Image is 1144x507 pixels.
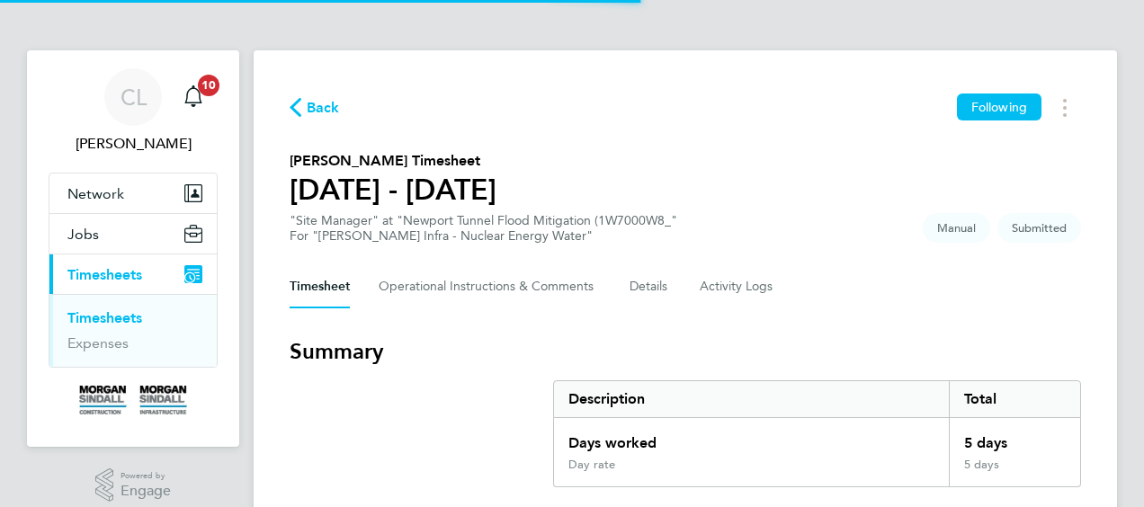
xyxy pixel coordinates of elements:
[957,93,1041,120] button: Following
[949,381,1080,417] div: Total
[67,266,142,283] span: Timesheets
[997,213,1081,243] span: This timesheet is Submitted.
[49,294,217,367] div: Timesheets
[290,213,677,244] div: "Site Manager" at "Newport Tunnel Flood Mitigation (1W7000W8_"
[290,228,677,244] div: For "[PERSON_NAME] Infra - Nuclear Energy Water"
[67,226,99,243] span: Jobs
[79,386,187,414] img: morgansindall-logo-retina.png
[49,68,218,155] a: CL[PERSON_NAME]
[923,213,990,243] span: This timesheet was manually created.
[49,214,217,253] button: Jobs
[27,50,239,447] nav: Main navigation
[630,265,671,308] button: Details
[290,172,496,208] h1: [DATE] - [DATE]
[971,99,1027,115] span: Following
[290,265,350,308] button: Timesheet
[554,381,949,417] div: Description
[554,418,949,458] div: Days worked
[379,265,601,308] button: Operational Instructions & Comments
[49,173,217,213] button: Network
[121,85,147,109] span: CL
[121,468,171,484] span: Powered by
[1049,93,1081,121] button: Timesheets Menu
[307,97,340,119] span: Back
[67,185,124,202] span: Network
[49,254,217,294] button: Timesheets
[290,337,1081,366] h3: Summary
[290,150,496,172] h2: [PERSON_NAME] Timesheet
[49,386,218,414] a: Go to home page
[67,309,142,326] a: Timesheets
[568,458,615,472] div: Day rate
[290,96,340,119] button: Back
[67,334,129,351] a: Expenses
[121,484,171,499] span: Engage
[49,133,218,155] span: Craig Lewis
[949,418,1080,458] div: 5 days
[198,75,219,96] span: 10
[95,468,172,503] a: Powered byEngage
[175,68,211,126] a: 10
[700,265,775,308] button: Activity Logs
[949,458,1080,486] div: 5 days
[553,380,1081,487] div: Summary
